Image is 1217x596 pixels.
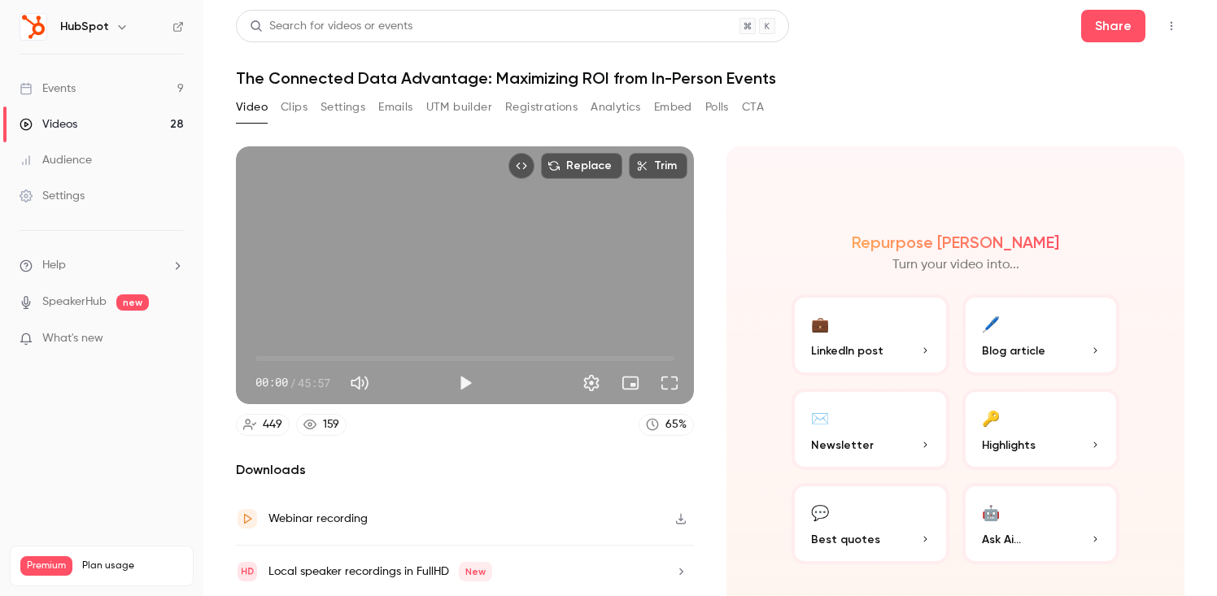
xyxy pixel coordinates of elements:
button: Embed video [508,153,534,179]
button: 💬Best quotes [792,483,949,564]
div: 65 % [665,416,687,433]
span: Highlights [982,437,1036,454]
button: 🔑Highlights [962,389,1120,470]
span: Best quotes [811,531,880,548]
span: What's new [42,330,103,347]
img: HubSpot [20,14,46,40]
div: Settings [20,188,85,204]
button: Turn on miniplayer [614,367,647,399]
button: UTM builder [426,94,492,120]
h2: Downloads [236,460,694,480]
div: Webinar recording [268,509,368,529]
button: 💼LinkedIn post [792,294,949,376]
li: help-dropdown-opener [20,257,184,274]
button: Replace [541,153,622,179]
span: Newsletter [811,437,874,454]
span: Premium [20,556,72,576]
span: New [459,562,492,581]
button: 🤖Ask Ai... [962,483,1120,564]
button: CTA [742,94,764,120]
button: 🖊️Blog article [962,294,1120,376]
button: ✉️Newsletter [792,389,949,470]
div: ✉️ [811,405,829,430]
div: 💼 [811,311,829,336]
div: 00:00 [255,374,330,391]
button: Mute [343,367,376,399]
button: Full screen [653,367,686,399]
span: Ask Ai... [982,531,1021,548]
div: Local speaker recordings in FullHD [268,562,492,581]
button: Trim [629,153,687,179]
button: Polls [705,94,729,120]
div: Videos [20,116,77,133]
span: Help [42,257,66,274]
h1: The Connected Data Advantage: Maximizing ROI from In-Person Events [236,68,1184,88]
div: Events [20,80,76,97]
span: LinkedIn post [811,342,883,359]
button: Play [449,367,482,399]
p: Turn your video into... [892,255,1019,275]
div: 🤖 [982,499,1000,524]
span: / [290,374,296,391]
button: Analytics [591,94,641,120]
button: Embed [654,94,692,120]
div: Audience [20,152,92,168]
button: Registrations [505,94,578,120]
a: 159 [296,414,347,436]
a: SpeakerHub [42,294,107,311]
div: 159 [323,416,339,433]
div: 🔑 [982,405,1000,430]
div: 449 [263,416,282,433]
button: Share [1081,10,1145,42]
div: Search for videos or events [250,18,412,35]
span: new [116,294,149,311]
span: 00:00 [255,374,288,391]
a: 449 [236,414,290,436]
button: Emails [378,94,412,120]
span: 45:57 [298,374,330,391]
button: Video [236,94,268,120]
span: Blog article [982,342,1045,359]
a: 65% [639,414,694,436]
iframe: Noticeable Trigger [164,332,184,346]
h6: HubSpot [60,19,109,35]
div: 💬 [811,499,829,524]
span: Plan usage [82,559,183,572]
h2: Repurpose [PERSON_NAME] [852,233,1059,252]
button: Settings [321,94,365,120]
button: Top Bar Actions [1158,13,1184,39]
div: 🖊️ [982,311,1000,336]
button: Settings [575,367,608,399]
button: Clips [281,94,308,120]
